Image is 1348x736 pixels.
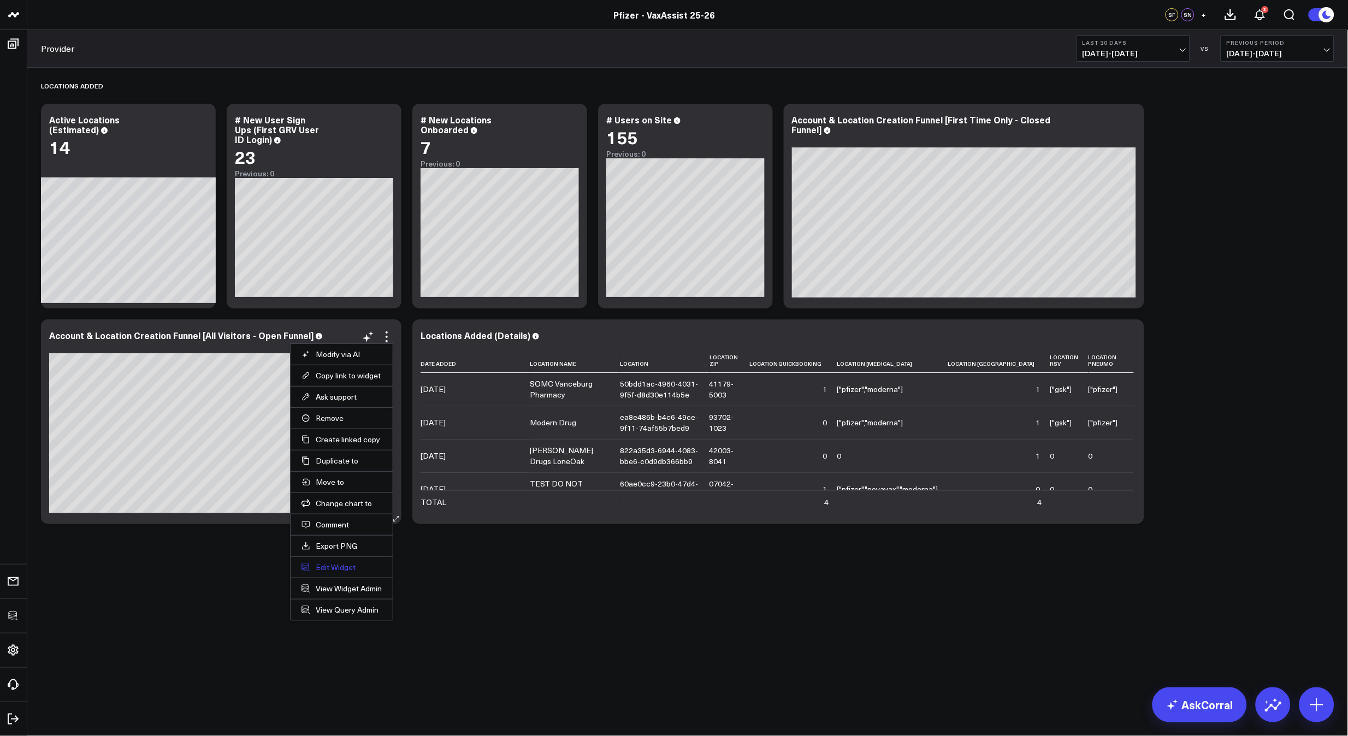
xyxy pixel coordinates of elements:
div: 4 [1038,497,1042,508]
div: 822a35d3-6944-4083-bbe6-c0d9db366bb9 [620,445,700,467]
div: ["gsk"] [1050,384,1072,395]
button: Remove [301,413,382,423]
div: ["pfizer","moderna"] [837,417,903,428]
a: Pfizer - VaxAssist 25-26 [614,9,716,21]
div: Account & Location Creation Funnel [All Visitors - Open Funnel] [49,329,314,341]
div: Previous: 0 [606,150,765,158]
div: SOMC Vanceburg Pharmacy [530,378,610,400]
div: 1 [1036,384,1040,395]
button: Modify via AI [301,349,382,359]
th: Location Quickbooking [749,348,837,373]
button: Comment [301,520,382,530]
span: + [1202,11,1207,19]
div: 1 [823,484,827,495]
div: 23 [235,147,256,167]
th: Location Name [530,348,620,373]
div: 3 [1262,6,1269,13]
div: [DATE] [421,450,446,461]
th: Location Rsv [1050,348,1089,373]
div: TOTAL [421,497,446,508]
button: Move to [301,477,382,487]
button: Last 30 Days[DATE]-[DATE] [1077,35,1190,62]
div: VS [1196,45,1215,52]
button: Copy link to widget [301,371,382,381]
div: 0 [837,450,842,461]
div: [DATE] [421,484,446,495]
div: 0 [1050,450,1055,461]
div: 0 [823,417,827,428]
div: TEST DO NOT ACCEPT [530,478,610,500]
span: [DATE] - [DATE] [1227,49,1328,58]
div: 42003-8041 [710,445,740,467]
div: 07042-3704 [710,478,740,500]
a: Export PNG [301,541,382,551]
button: Duplicate to [301,456,382,466]
div: Modern Drug [530,417,576,428]
div: 0 [1050,484,1055,495]
div: # New Locations Onboarded [421,114,492,135]
th: Date Added [421,348,530,373]
button: Previous Period[DATE]-[DATE] [1221,35,1334,62]
div: [DATE] [421,417,446,428]
div: 0 [1036,484,1040,495]
div: # New User Sign Ups (First GRV User ID Login) [235,114,319,145]
div: 0 [823,450,827,461]
div: 4 [825,497,829,508]
div: 7 [421,137,431,157]
div: Active Locations (Estimated) [49,114,120,135]
div: 14 [49,137,70,157]
button: + [1197,8,1210,21]
div: 155 [606,127,637,147]
div: [DATE] [421,384,446,395]
th: Location [MEDICAL_DATA] [837,348,948,373]
div: 0 [1089,450,1093,461]
th: Location Zip [710,348,749,373]
div: ["pfizer"] [1089,417,1118,428]
div: Previous: 0 [421,159,579,168]
div: 41179-5003 [710,378,740,400]
div: ["pfizer","moderna"] [837,384,903,395]
th: Location [620,348,710,373]
div: Locations Added [41,73,103,98]
div: 1 [1036,417,1040,428]
button: Create linked copy [301,435,382,444]
b: Previous Period [1227,39,1328,46]
a: View Widget Admin [301,584,382,593]
button: Edit Widget [301,562,382,572]
div: 1 [1036,450,1040,461]
div: SN [1181,8,1195,21]
div: ["gsk"] [1050,417,1072,428]
th: Location [GEOGRAPHIC_DATA] [948,348,1050,373]
div: 1 [823,384,827,395]
div: ["pfizer"] [1089,384,1118,395]
a: View Query Admin [301,605,382,615]
div: ea8e486b-b4c6-49ce-9f11-74af55b7bed9 [620,412,700,434]
div: 93702-1023 [710,412,740,434]
div: [PERSON_NAME] Drugs LoneOak [530,445,610,467]
div: Previous: 0 [235,169,393,178]
div: ["pfizer","novavax","moderna"] [837,484,938,495]
a: AskCorral [1152,687,1247,722]
div: Account & Location Creation Funnel [First Time Only - Closed Funnel] [792,114,1051,135]
b: Last 30 Days [1083,39,1184,46]
div: Locations Added (Details) [421,329,530,341]
div: # Users on Site [606,114,672,126]
div: SF [1166,8,1179,21]
button: Ask support [301,392,382,402]
th: Location Pneumo [1089,348,1134,373]
div: 60ae0cc9-23b0-47d4-861b-671e2176c1eb [620,478,700,500]
button: Change chart to [301,498,382,508]
span: [DATE] - [DATE] [1083,49,1184,58]
a: Provider [41,43,74,55]
div: 0 [1089,484,1093,495]
div: 50bdd1ac-4960-4031-9f5f-d8d30e114b5e [620,378,700,400]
